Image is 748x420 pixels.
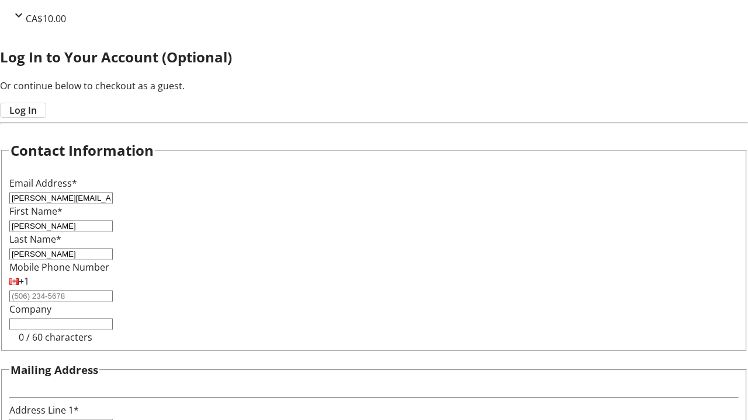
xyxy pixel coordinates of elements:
[9,290,113,302] input: (506) 234-5678
[11,140,154,161] h2: Contact Information
[19,331,92,344] tr-character-limit: 0 / 60 characters
[9,177,77,190] label: Email Address*
[11,362,98,378] h3: Mailing Address
[9,261,109,274] label: Mobile Phone Number
[9,205,63,218] label: First Name*
[9,404,79,416] label: Address Line 1*
[26,12,66,25] span: CA$10.00
[9,103,37,117] span: Log In
[9,303,51,316] label: Company
[9,233,61,246] label: Last Name*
